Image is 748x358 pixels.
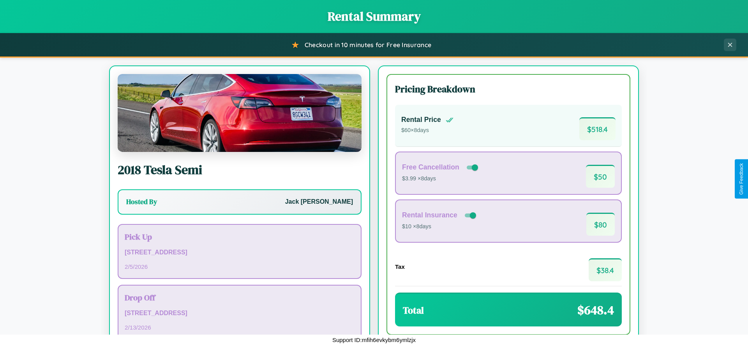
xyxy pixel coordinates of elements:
p: $3.99 × 8 days [402,174,480,184]
h4: Free Cancellation [402,163,459,171]
h3: Pick Up [125,231,355,242]
h4: Rental Insurance [402,211,457,219]
h3: Drop Off [125,292,355,303]
span: Checkout in 10 minutes for Free Insurance [305,41,431,49]
img: Tesla Semi [118,74,362,152]
div: Give Feedback [739,163,744,195]
h3: Total [403,304,424,317]
span: $ 518.4 [579,117,616,140]
p: $ 60 × 8 days [401,125,453,136]
h2: 2018 Tesla Semi [118,161,362,178]
h1: Rental Summary [8,8,740,25]
p: $10 × 8 days [402,222,478,232]
span: $ 38.4 [589,258,622,281]
span: $ 80 [586,213,615,236]
span: $ 50 [586,165,615,188]
p: Support ID: mfih6evkybm6ymlzjx [332,335,416,345]
p: [STREET_ADDRESS] [125,308,355,319]
p: 2 / 13 / 2026 [125,322,355,333]
p: 2 / 5 / 2026 [125,261,355,272]
h3: Pricing Breakdown [395,83,622,95]
h4: Tax [395,263,405,270]
span: $ 648.4 [577,302,614,319]
p: [STREET_ADDRESS] [125,247,355,258]
h4: Rental Price [401,116,441,124]
p: Jack [PERSON_NAME] [285,196,353,208]
h3: Hosted By [126,197,157,206]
